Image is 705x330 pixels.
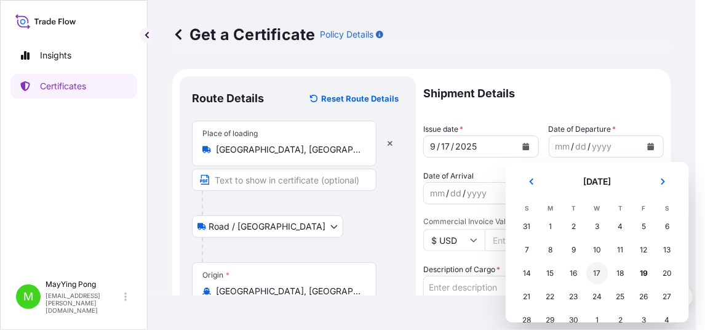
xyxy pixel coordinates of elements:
div: Wednesday, September 10, 2025 [586,239,608,261]
h2: [DATE] [552,175,642,188]
th: S [656,201,679,215]
div: Friday, September 12, 2025 [633,239,655,261]
div: Thursday, September 25, 2025 [610,286,632,308]
div: Wednesday, September 3, 2025 [586,215,608,238]
div: Thursday, September 11, 2025 [610,239,632,261]
th: T [609,201,632,215]
div: Saturday, September 13, 2025 [656,239,679,261]
div: Monday, September 15, 2025 [540,262,562,284]
div: Tuesday, September 16, 2025 [563,262,585,284]
div: Sunday, August 31, 2025 [516,215,538,238]
button: Previous [518,172,545,191]
div: Today, Friday, September 19, 2025 [633,262,655,284]
div: Saturday, September 6, 2025 [656,215,679,238]
th: W [586,201,609,215]
div: Sunday, September 14, 2025 [516,262,538,284]
th: T [562,201,586,215]
div: Wednesday, September 17, 2025 [586,262,608,284]
div: Monday, September 8, 2025 [540,239,562,261]
div: Friday, September 26, 2025 [633,286,655,308]
div: Sunday, September 7, 2025 [516,239,538,261]
div: Sunday, September 21, 2025 [516,286,538,308]
div: Friday, September 5, 2025 [633,215,655,238]
p: Get a Certificate [172,25,315,44]
th: M [539,201,562,215]
div: Monday, September 1, 2025 [540,215,562,238]
button: Next [650,172,677,191]
div: Tuesday, September 2, 2025 [563,215,585,238]
div: Tuesday, September 9, 2025 [563,239,585,261]
div: Thursday, September 4, 2025 [610,215,632,238]
section: Calendar [506,162,689,323]
div: Wednesday, September 24, 2025 [586,286,608,308]
div: Saturday, September 20, 2025 [656,262,679,284]
div: Tuesday, September 23, 2025 [563,286,585,308]
th: S [516,201,539,215]
th: F [632,201,656,215]
div: Thursday, September 18, 2025 [610,262,632,284]
p: Policy Details [320,28,373,41]
div: Monday, September 22, 2025 [540,286,562,308]
div: Saturday, September 27, 2025 [656,286,679,308]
